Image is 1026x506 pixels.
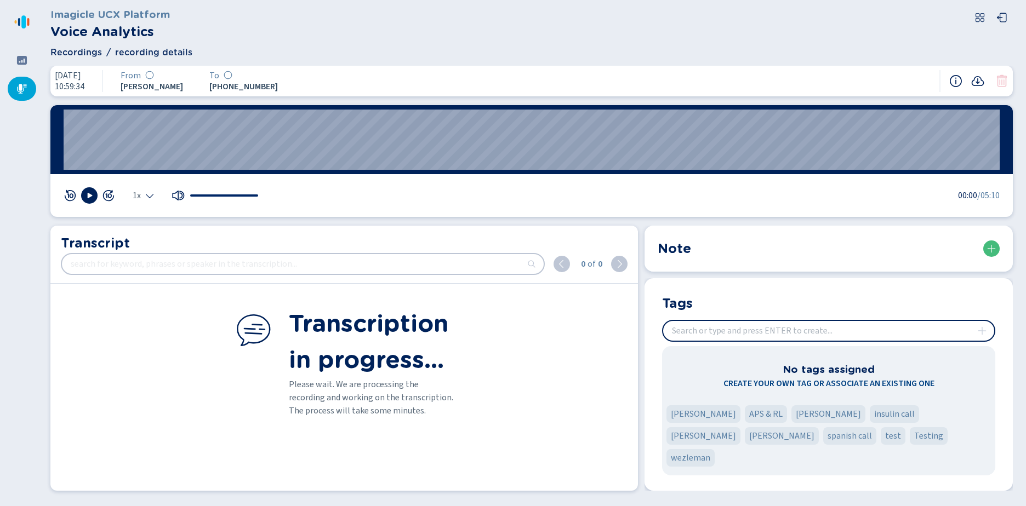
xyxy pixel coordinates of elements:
div: Tag 'A. Posella' [666,405,740,423]
div: Tag 'insulin call' [870,405,919,423]
span: Recordings [50,46,102,59]
h3: No tags assigned [783,361,875,377]
span: 0 [596,257,602,271]
div: Tag 'Mckee' [666,427,740,445]
svg: chevron-right [615,260,624,268]
svg: search [527,260,536,268]
span: 0 [579,257,585,271]
span: [PERSON_NAME] [671,429,736,442]
input: search for keyword, phrases or speaker in the transcription... [62,254,544,274]
span: [DATE] [55,71,84,81]
button: Mute [172,189,185,202]
svg: plus [978,326,987,335]
span: /05:10 [977,189,1000,202]
svg: trash-fill [995,74,1008,88]
h2: Note [658,239,691,258]
svg: icon-emoji-silent [145,71,154,79]
span: 00:00 [958,189,977,202]
span: of [585,257,596,271]
button: Recording download [971,74,984,88]
span: To [209,71,219,81]
button: Recording information [949,74,962,88]
svg: box-arrow-left [996,12,1007,23]
div: Tag 'duque' [791,405,865,423]
input: Search or type and press ENTER to create... [663,321,994,341]
div: Recordings [8,77,36,101]
svg: play [85,191,94,200]
svg: plus [987,244,996,253]
span: [PHONE_NUMBER] [209,82,278,91]
span: [PERSON_NAME] [671,407,736,421]
svg: jump-back [64,189,77,202]
span: wezleman [671,451,710,464]
span: [PERSON_NAME] [796,407,861,421]
button: skip 10 sec fwd [Hotkey: arrow-right] [102,189,115,202]
span: [PERSON_NAME] [749,429,814,442]
div: Sentiment analysis in progress... [145,71,154,81]
svg: volume-up-fill [172,189,185,202]
div: Please wait. We are processing the recording and working on the transcription. The process will t... [289,306,454,417]
span: test [885,429,901,442]
div: Tag 'Megan H' [745,427,819,445]
svg: icon-emoji-silent [224,71,232,79]
span: insulin call [874,407,915,421]
span: 10:59:34 [55,82,84,91]
div: Tag 'wezleman' [666,449,715,467]
button: skip 10 sec rev [Hotkey: arrow-left] [64,189,77,202]
svg: jump-forward [102,189,115,202]
span: Create your own tag or associate an existing one [723,377,934,390]
div: Select the playback speed [133,191,154,200]
button: Conversation can't be deleted. Transcription in progress. [995,74,1008,88]
span: Testing [914,429,943,442]
svg: dashboard-filled [16,55,27,66]
h2: Tags [662,294,693,311]
div: Tag 'test' [881,427,905,445]
span: From [121,71,141,81]
span: recording details [115,46,192,59]
div: Tag 'Testing' [910,427,948,445]
div: Dashboard [8,48,36,72]
svg: mic-fill [16,83,27,94]
div: Sentiment analysis in progress... [224,71,232,81]
button: next (ENTER) [611,256,628,272]
div: Tag 'APS & RL' [745,405,787,423]
h2: Transcription in progress... [289,306,454,378]
span: [PERSON_NAME] [121,82,183,91]
span: APS & RL [749,407,783,421]
div: Tag 'spanish call' [823,427,876,445]
span: 1x [133,191,141,200]
svg: info-circle [949,74,962,88]
h3: Imagicle UCX Platform [50,7,170,22]
button: previous (shift + ENTER) [554,256,570,272]
h2: Transcript [61,233,628,253]
button: Play [Hotkey: spacebar] [81,187,98,204]
svg: chevron-left [557,260,566,268]
svg: chevron-down [145,191,154,200]
h2: Voice Analytics [50,22,170,42]
span: spanish call [828,429,872,442]
svg: cloud-arrow-down-fill [971,74,984,88]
